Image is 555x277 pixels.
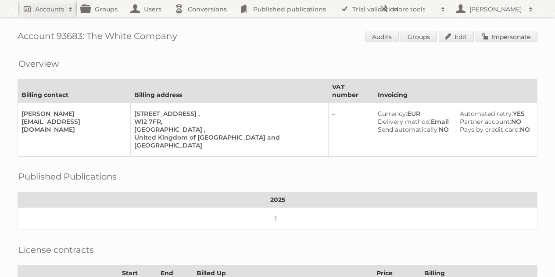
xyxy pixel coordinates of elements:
span: Currency: [378,110,407,118]
div: NO [460,118,530,126]
h1: Account 93683: The White Company [18,31,537,44]
span: Delivery method: [378,118,431,126]
span: Automated retry: [460,110,513,118]
a: Edit [439,31,474,42]
h2: Accounts [35,5,64,14]
th: Billing contact [18,79,131,103]
a: Audits [365,31,399,42]
h2: More tools [393,5,437,14]
div: NO [378,126,449,133]
span: Pays by credit card: [460,126,520,133]
div: Email [378,118,449,126]
th: Invoicing [374,79,537,103]
h2: [PERSON_NAME] [467,5,524,14]
div: NO [460,126,530,133]
th: 2025 [18,192,537,208]
h2: License contracts [18,243,94,256]
span: Send automatically: [378,126,439,133]
a: Groups [401,31,437,42]
span: Partner account: [460,118,511,126]
h2: Published Publications [18,170,117,183]
div: [GEOGRAPHIC_DATA] , [134,126,321,133]
div: EUR [378,110,449,118]
th: Billing address [131,79,329,103]
h2: Overview [18,57,59,70]
div: United Kingdom of [GEOGRAPHIC_DATA] and [GEOGRAPHIC_DATA] [134,133,321,149]
div: YES [460,110,530,118]
a: Impersonate [476,31,537,42]
div: W12 7FR, [134,118,321,126]
div: [STREET_ADDRESS] , [134,110,321,118]
div: [EMAIL_ADDRESS][DOMAIN_NAME] [21,118,123,133]
td: – [329,103,374,157]
td: 1 [18,208,537,230]
th: VAT number [329,79,374,103]
div: [PERSON_NAME] [21,110,123,118]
